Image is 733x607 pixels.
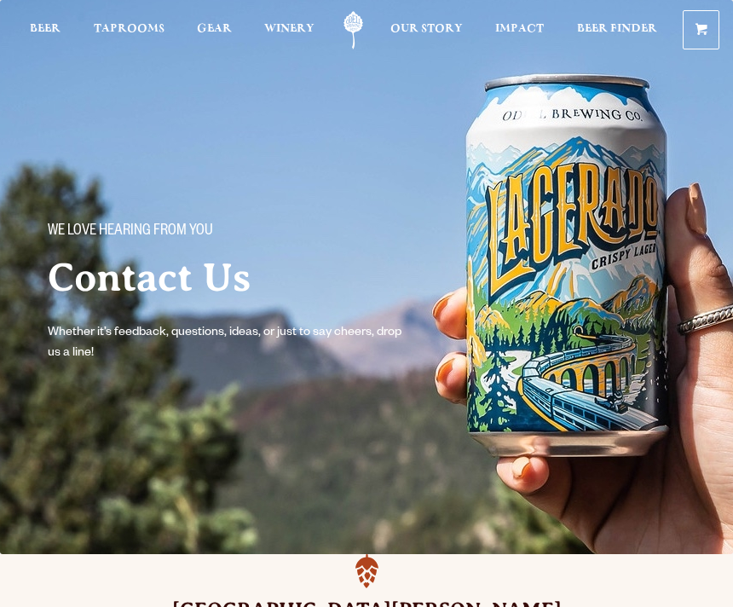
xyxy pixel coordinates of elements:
a: Beer [30,11,61,49]
span: Taprooms [94,22,164,36]
span: Winery [264,22,315,36]
span: Beer [30,22,61,36]
span: Impact [495,22,544,36]
a: Taprooms [94,11,164,49]
a: Odell Home [332,11,375,49]
span: Our Story [390,22,463,36]
span: Beer Finder [577,22,657,36]
h2: Contact Us [48,257,416,299]
span: Gear [197,22,232,36]
a: Beer Finder [577,11,657,49]
a: Winery [264,11,315,49]
a: Our Story [390,11,463,49]
a: Gear [197,11,232,49]
span: We love hearing from you [48,221,213,243]
a: Impact [495,11,544,49]
p: Whether it’s feedback, questions, ideas, or just to say cheers, drop us a line! [48,323,416,364]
